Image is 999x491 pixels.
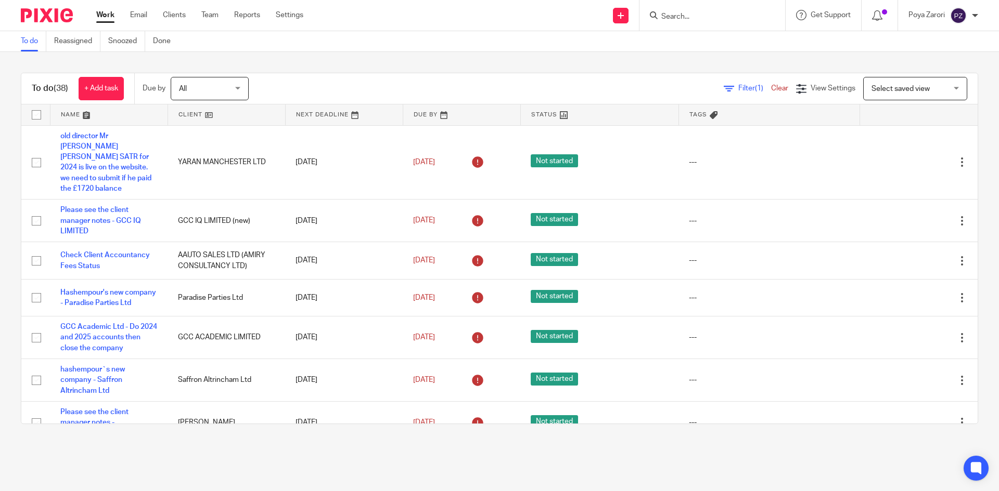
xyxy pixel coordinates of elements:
[771,85,788,92] a: Clear
[108,31,145,51] a: Snoozed
[689,293,849,303] div: ---
[413,294,435,301] span: [DATE]
[285,125,403,200] td: [DATE]
[130,10,147,20] a: Email
[285,242,403,279] td: [DATE]
[689,255,849,266] div: ---
[285,200,403,242] td: [DATE]
[60,132,151,193] a: old director Mr [PERSON_NAME] [PERSON_NAME] SATR for 2024 is live on the website. we need to subm...
[689,332,849,342] div: ---
[21,31,46,51] a: To do
[285,279,403,316] td: [DATE]
[168,359,285,402] td: Saffron Altrincham Ltd
[276,10,303,20] a: Settings
[285,402,403,444] td: [DATE]
[872,85,930,92] span: Select saved view
[163,10,186,20] a: Clients
[143,83,165,94] p: Due by
[168,125,285,200] td: YARAN MANCHESTER LTD
[689,112,707,117] span: Tags
[689,417,849,428] div: ---
[689,375,849,385] div: ---
[531,330,578,343] span: Not started
[531,415,578,428] span: Not started
[168,279,285,316] td: Paradise Parties Ltd
[168,242,285,279] td: AAUTO SALES LTD (AMIRY CONSULTANCY LTD)
[908,10,945,20] p: Poya Zarori
[413,334,435,341] span: [DATE]
[21,8,73,22] img: Pixie
[531,290,578,303] span: Not started
[950,7,967,24] img: svg%3E
[79,77,124,100] a: + Add task
[285,359,403,402] td: [DATE]
[689,216,849,226] div: ---
[738,85,771,92] span: Filter
[413,158,435,166] span: [DATE]
[60,251,150,269] a: Check Client Accountancy Fees Status
[201,10,219,20] a: Team
[689,157,849,167] div: ---
[285,316,403,359] td: [DATE]
[660,12,754,22] input: Search
[531,213,578,226] span: Not started
[179,85,187,92] span: All
[60,323,157,352] a: GCC Academic Ltd - Do 2024 and 2025 accounts then close the company
[413,217,435,224] span: [DATE]
[168,402,285,444] td: [PERSON_NAME]
[168,316,285,359] td: GCC ACADEMIC LIMITED
[54,84,68,92] span: (38)
[531,154,578,167] span: Not started
[96,10,114,20] a: Work
[811,11,851,19] span: Get Support
[531,373,578,386] span: Not started
[60,289,156,307] a: Hashempour's new company - Paradise Parties Ltd
[413,257,435,264] span: [DATE]
[32,83,68,94] h1: To do
[54,31,100,51] a: Reassigned
[60,366,125,394] a: hashempour`s new company - Saffron Altrincham Ltd
[811,85,855,92] span: View Settings
[60,408,129,437] a: Please see the client manager notes - [PERSON_NAME]
[153,31,178,51] a: Done
[168,200,285,242] td: GCC IQ LIMITED (new)
[755,85,763,92] span: (1)
[531,253,578,266] span: Not started
[60,206,141,235] a: Please see the client manager notes - GCC IQ LIMITED
[413,376,435,383] span: [DATE]
[234,10,260,20] a: Reports
[413,419,435,426] span: [DATE]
